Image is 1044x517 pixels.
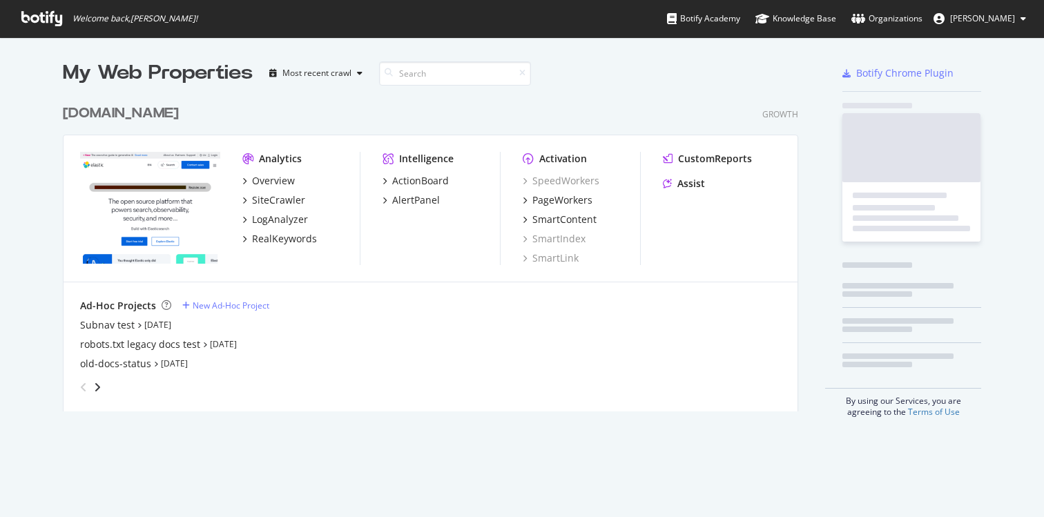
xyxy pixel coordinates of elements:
[762,108,798,120] div: Growth
[532,213,597,226] div: SmartContent
[252,174,295,188] div: Overview
[922,8,1037,30] button: [PERSON_NAME]
[252,232,317,246] div: RealKeywords
[667,12,740,26] div: Botify Academy
[523,193,592,207] a: PageWorkers
[242,213,308,226] a: LogAnalyzer
[908,406,960,418] a: Terms of Use
[282,69,351,77] div: Most recent crawl
[523,251,579,265] a: SmartLink
[383,174,449,188] a: ActionBoard
[677,177,705,191] div: Assist
[161,358,188,369] a: [DATE]
[242,174,295,188] a: Overview
[63,59,253,87] div: My Web Properties
[383,193,440,207] a: AlertPanel
[63,87,809,411] div: grid
[80,357,151,371] a: old-docs-status
[80,318,135,332] a: Subnav test
[523,232,586,246] a: SmartIndex
[242,193,305,207] a: SiteCrawler
[210,338,237,350] a: [DATE]
[80,152,220,264] img: elastic.co
[399,152,454,166] div: Intelligence
[825,388,981,418] div: By using our Services, you are agreeing to the
[182,300,269,311] a: New Ad-Hoc Project
[663,177,705,191] a: Assist
[856,66,954,80] div: Botify Chrome Plugin
[379,61,531,86] input: Search
[242,232,317,246] a: RealKeywords
[252,193,305,207] div: SiteCrawler
[851,12,922,26] div: Organizations
[259,152,302,166] div: Analytics
[950,12,1015,24] span: Celia García-Gutiérrez
[532,193,592,207] div: PageWorkers
[392,174,449,188] div: ActionBoard
[755,12,836,26] div: Knowledge Base
[252,213,308,226] div: LogAnalyzer
[523,213,597,226] a: SmartContent
[63,104,179,124] div: [DOMAIN_NAME]
[392,193,440,207] div: AlertPanel
[193,300,269,311] div: New Ad-Hoc Project
[80,299,156,313] div: Ad-Hoc Projects
[663,152,752,166] a: CustomReports
[93,380,102,394] div: angle-right
[80,338,200,351] a: robots.txt legacy docs test
[678,152,752,166] div: CustomReports
[144,319,171,331] a: [DATE]
[72,13,197,24] span: Welcome back, [PERSON_NAME] !
[63,104,184,124] a: [DOMAIN_NAME]
[523,174,599,188] a: SpeedWorkers
[539,152,587,166] div: Activation
[842,66,954,80] a: Botify Chrome Plugin
[75,376,93,398] div: angle-left
[264,62,368,84] button: Most recent crawl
